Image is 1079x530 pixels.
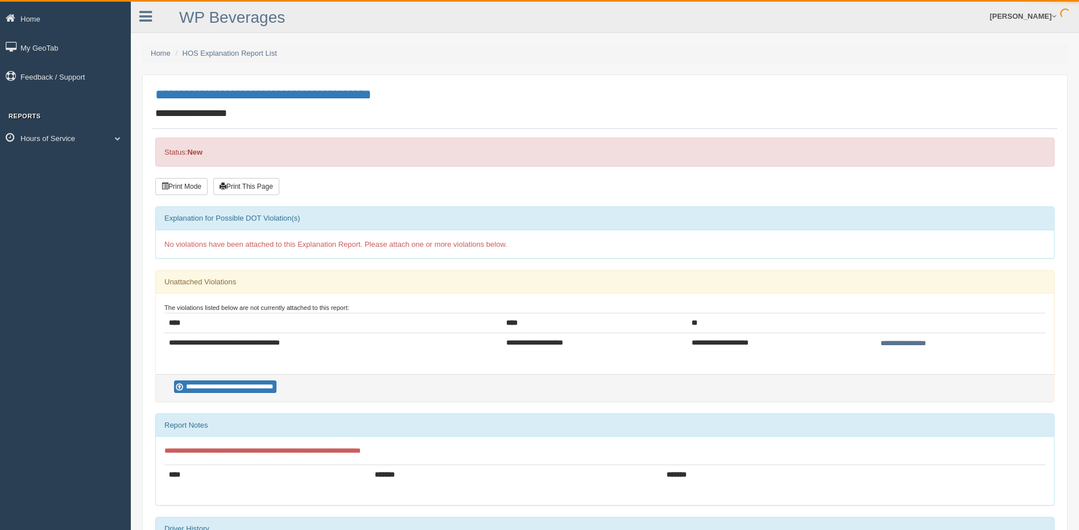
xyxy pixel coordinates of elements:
[155,138,1055,167] div: Status:
[164,304,349,311] small: The violations listed below are not currently attached to this report:
[151,49,171,57] a: Home
[156,414,1054,437] div: Report Notes
[187,148,202,156] strong: New
[179,9,285,26] a: WP Beverages
[155,178,208,195] button: Print Mode
[156,271,1054,293] div: Unattached Violations
[213,178,279,195] button: Print This Page
[183,49,277,57] a: HOS Explanation Report List
[156,207,1054,230] div: Explanation for Possible DOT Violation(s)
[164,240,507,249] span: No violations have been attached to this Explanation Report. Please attach one or more violations...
